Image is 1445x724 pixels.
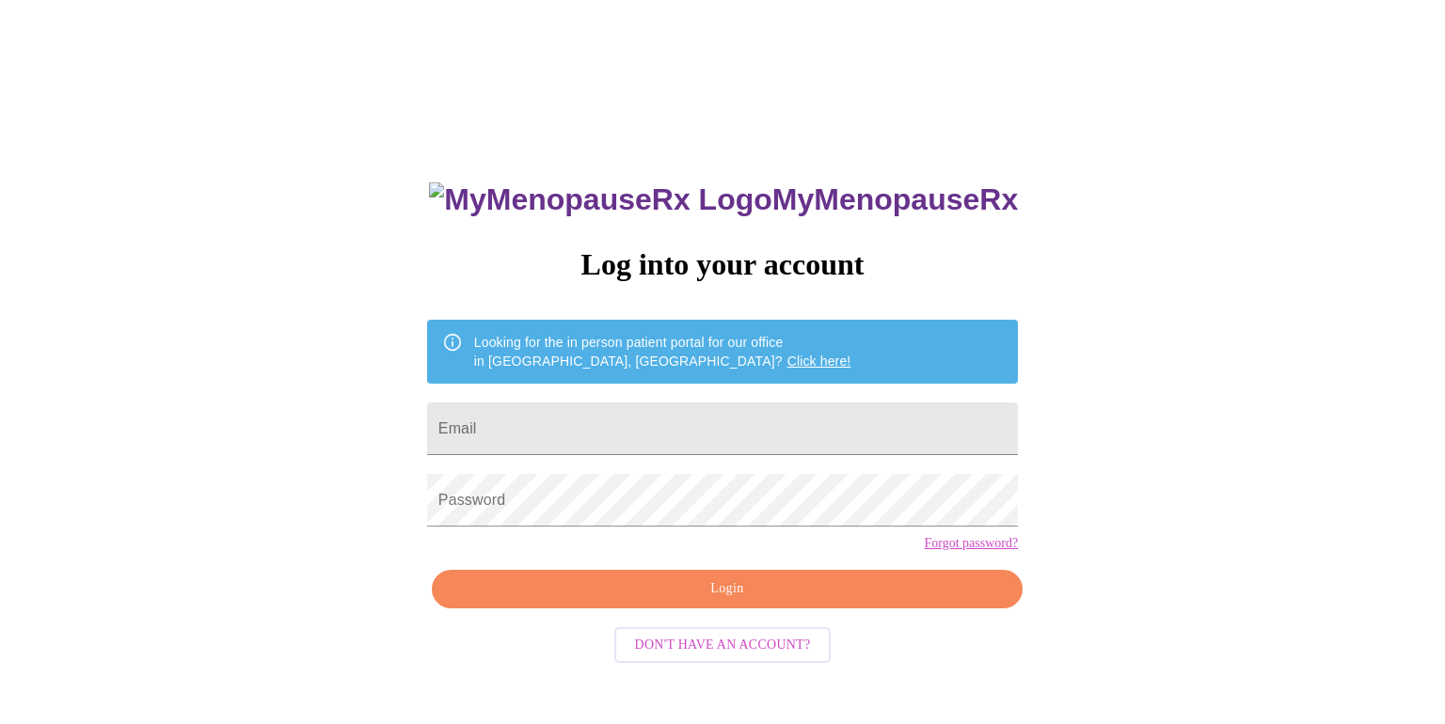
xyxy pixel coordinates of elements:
button: Login [432,570,1023,608]
a: Don't have an account? [610,635,836,651]
img: MyMenopauseRx Logo [429,182,771,217]
span: Login [453,577,1001,601]
h3: Log into your account [427,247,1018,282]
h3: MyMenopauseRx [429,182,1018,217]
a: Click here! [787,354,851,369]
button: Don't have an account? [614,627,832,664]
a: Forgot password? [924,536,1018,551]
div: Looking for the in person patient portal for our office in [GEOGRAPHIC_DATA], [GEOGRAPHIC_DATA]? [474,325,851,378]
span: Don't have an account? [635,634,811,657]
